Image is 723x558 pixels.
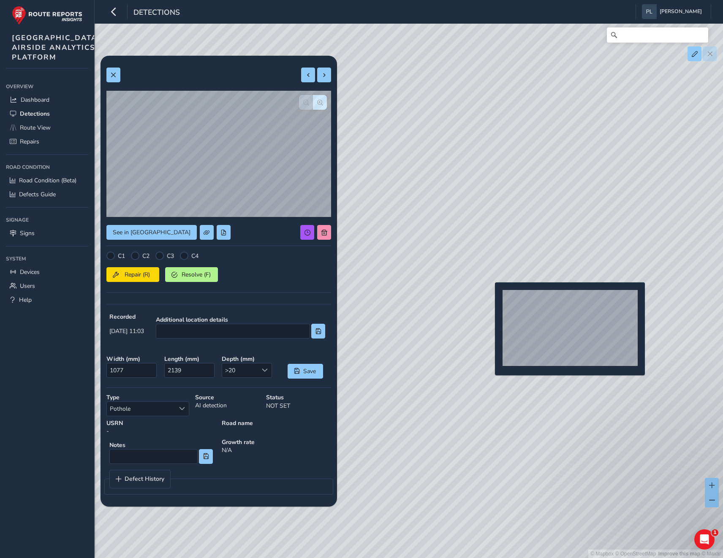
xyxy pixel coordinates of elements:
[6,121,88,135] a: Route View
[122,271,153,279] span: Repair (R)
[6,279,88,293] a: Users
[106,225,197,240] button: See in Route View
[106,267,159,282] button: Repair (R)
[12,6,82,25] img: rr logo
[164,355,216,363] strong: Length ( mm )
[20,229,35,237] span: Signs
[6,214,88,226] div: Signage
[712,529,718,536] span: 1
[6,252,88,265] div: System
[20,124,51,132] span: Route View
[6,293,88,307] a: Help
[191,252,198,260] label: C4
[6,226,88,240] a: Signs
[222,355,274,363] strong: Depth ( mm )
[607,27,708,43] input: Search
[106,355,158,363] strong: Width ( mm )
[660,4,702,19] span: [PERSON_NAME]
[109,313,144,321] strong: Recorded
[694,529,715,550] iframe: Intercom live chat
[180,271,212,279] span: Resolve (F)
[109,441,213,449] strong: Notes
[20,282,35,290] span: Users
[6,135,88,149] a: Repairs
[133,7,180,19] span: Detections
[156,316,325,324] strong: Additional location details
[6,173,88,187] a: Road Condition (Beta)
[20,110,50,118] span: Detections
[125,476,164,482] span: Defect History
[12,33,101,62] span: [GEOGRAPHIC_DATA] AIRSIDE ANALYTICS PLATFORM
[266,393,331,401] strong: Status
[6,93,88,107] a: Dashboard
[106,419,216,427] strong: USRN
[142,252,149,260] label: C2
[167,252,174,260] label: C3
[19,176,76,184] span: Road Condition (Beta)
[195,393,260,401] strong: Source
[113,228,190,236] span: See in [GEOGRAPHIC_DATA]
[6,187,88,201] a: Defects Guide
[219,435,334,470] div: N/A
[19,296,32,304] span: Help
[642,4,657,19] img: diamond-layout
[165,267,218,282] button: Resolve (F)
[21,96,49,104] span: Dashboard
[6,80,88,93] div: Overview
[222,438,331,446] strong: Growth rate
[103,416,219,438] div: -
[6,161,88,173] div: Road Condition
[642,4,705,19] button: [PERSON_NAME]
[19,190,56,198] span: Defects Guide
[20,268,40,276] span: Devices
[192,390,263,419] div: AI detection
[303,367,317,375] span: Save
[6,265,88,279] a: Devices
[222,419,331,427] strong: Road name
[106,393,189,401] strong: Type
[109,327,144,335] span: [DATE] 11:03
[6,107,88,121] a: Detections
[107,402,175,416] span: Pothole
[288,364,323,379] button: Save
[175,402,189,416] div: Select a type
[20,138,39,146] span: Repairs
[266,401,331,410] p: NOT SET
[118,252,125,260] label: C1
[110,470,170,488] a: Defect History
[222,363,258,377] span: >20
